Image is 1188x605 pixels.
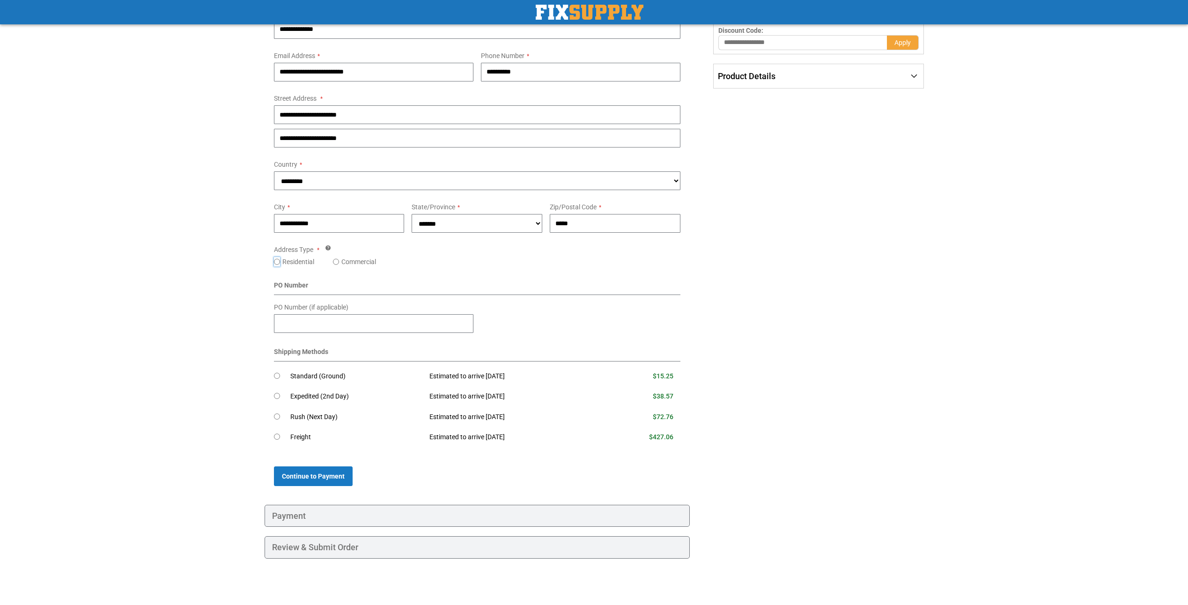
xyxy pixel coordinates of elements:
[412,203,455,211] span: State/Province
[274,52,315,59] span: Email Address
[422,427,603,448] td: Estimated to arrive [DATE]
[718,27,763,34] span: Discount Code:
[274,246,313,253] span: Address Type
[274,203,285,211] span: City
[290,366,423,387] td: Standard (Ground)
[894,39,911,46] span: Apply
[274,303,348,311] span: PO Number (if applicable)
[718,71,775,81] span: Product Details
[290,427,423,448] td: Freight
[649,433,673,441] span: $427.06
[422,366,603,387] td: Estimated to arrive [DATE]
[341,257,376,266] label: Commercial
[290,386,423,407] td: Expedited (2nd Day)
[282,257,314,266] label: Residential
[274,161,297,168] span: Country
[653,372,673,380] span: $15.25
[274,347,681,362] div: Shipping Methods
[653,413,673,421] span: $72.76
[274,95,317,102] span: Street Address
[887,35,919,50] button: Apply
[274,280,681,295] div: PO Number
[290,407,423,428] td: Rush (Next Day)
[481,52,524,59] span: Phone Number
[265,536,690,559] div: Review & Submit Order
[536,5,643,20] a: store logo
[274,466,353,486] button: Continue to Payment
[282,472,345,480] span: Continue to Payment
[536,5,643,20] img: Fix Industrial Supply
[653,392,673,400] span: $38.57
[422,386,603,407] td: Estimated to arrive [DATE]
[550,203,597,211] span: Zip/Postal Code
[265,505,690,527] div: Payment
[422,407,603,428] td: Estimated to arrive [DATE]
